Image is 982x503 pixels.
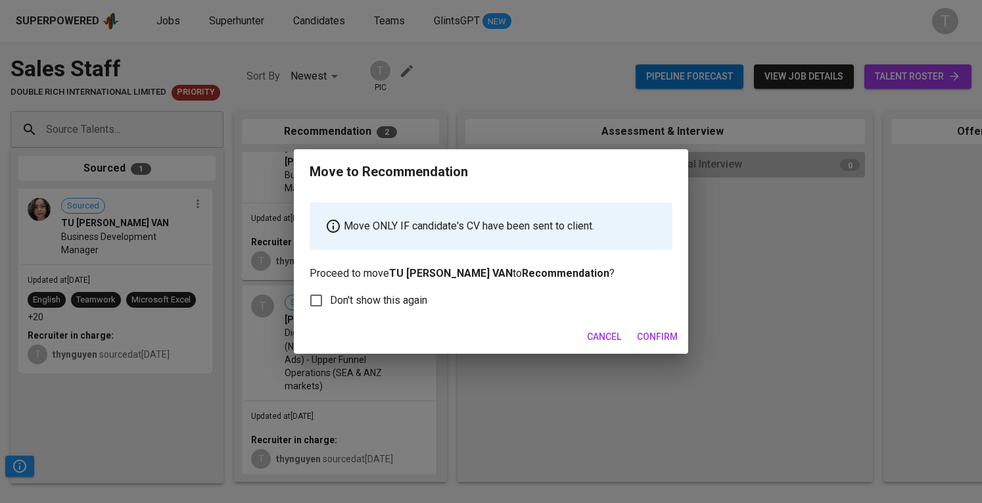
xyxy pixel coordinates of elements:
span: Confirm [637,329,678,345]
div: Move ONLY IF candidate's CV have been sent to client. [310,203,672,250]
b: Recommendation [522,267,609,279]
div: Move to Recommendation [310,162,468,181]
p: Proceed to move to ? [310,203,672,281]
span: Cancel [587,329,621,345]
b: TU [PERSON_NAME] VAN [389,267,513,279]
span: Don't show this again [330,293,427,308]
button: Cancel [582,325,626,349]
button: Confirm [632,325,683,349]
